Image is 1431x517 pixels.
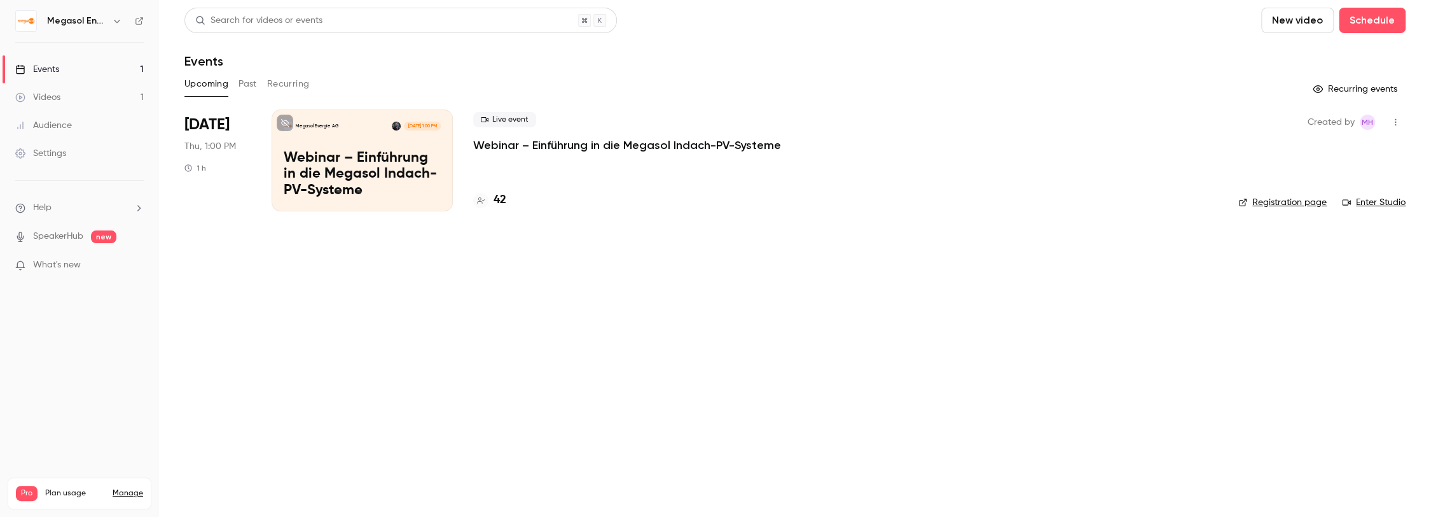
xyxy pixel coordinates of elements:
span: Martina Hickethier [1360,115,1375,130]
button: Recurring [267,74,310,94]
button: New video [1261,8,1334,33]
div: Sep 11 Thu, 1:00 PM (Europe/Zurich) [184,110,251,211]
li: help-dropdown-opener [15,201,144,215]
button: Upcoming [184,74,228,94]
span: new [91,230,116,243]
span: Created by [1308,115,1355,130]
span: Pro [16,486,38,501]
div: Settings [15,147,66,160]
div: Videos [15,91,60,104]
a: Manage [113,488,143,499]
p: Webinar – Einführung in die Megasol Indach-PV-Systeme [284,150,441,199]
a: 42 [473,192,506,209]
a: Enter Studio [1342,196,1406,209]
span: Thu, 1:00 PM [184,140,236,153]
span: MH [1362,115,1373,130]
a: Webinar – Einführung in die Megasol Indach-PV-SystemeMegasol Energie AGDardan Arifaj[DATE] 1:00 P... [272,110,453,211]
span: Plan usage [45,488,105,499]
span: [DATE] 1:00 PM [404,122,440,131]
iframe: Noticeable Trigger [128,260,144,271]
div: 1 h [184,163,206,173]
span: [DATE] [184,115,230,135]
a: SpeakerHub [33,230,83,243]
button: Past [238,74,257,94]
a: Registration page [1238,196,1327,209]
h1: Events [184,53,223,69]
button: Recurring events [1307,79,1406,99]
span: Help [33,201,52,215]
h6: Megasol Energie AG [47,15,107,27]
h4: 42 [494,192,506,209]
button: Schedule [1339,8,1406,33]
div: Search for videos or events [195,14,322,27]
img: Megasol Energie AG [16,11,36,31]
a: Webinar – Einführung in die Megasol Indach-PV-Systeme [473,138,781,153]
span: What's new [33,258,81,272]
img: Dardan Arifaj [392,122,401,131]
p: Megasol Energie AG [296,123,339,129]
div: Events [15,63,59,76]
span: Live event [473,112,536,127]
div: Audience [15,119,72,132]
